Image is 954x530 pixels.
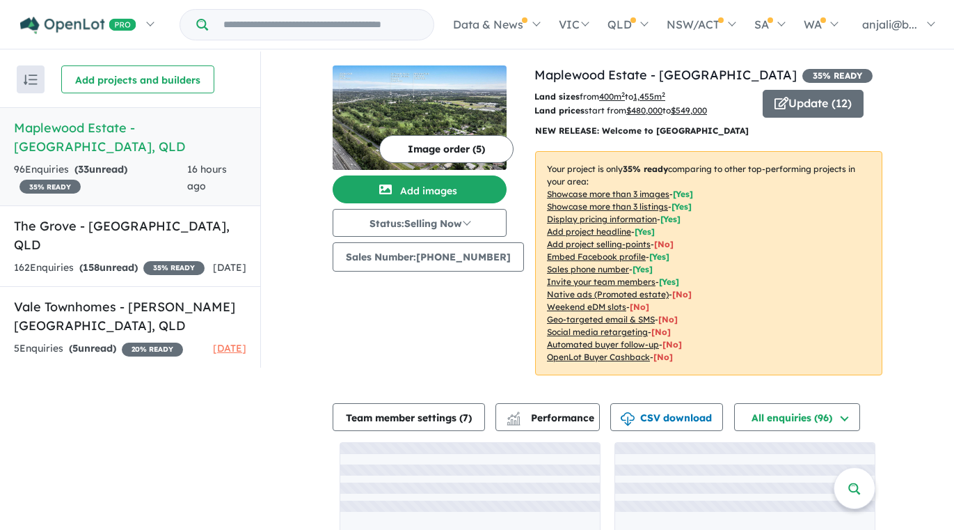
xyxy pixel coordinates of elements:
[625,91,665,102] span: to
[662,105,707,116] span: to
[14,297,246,335] h5: Vale Townhomes - [PERSON_NAME][GEOGRAPHIC_DATA] , QLD
[14,341,183,357] div: 5 Enquir ies
[672,289,692,299] span: [No]
[623,164,668,174] b: 35 % ready
[633,91,665,102] u: 1,455 m
[213,342,246,354] span: [DATE]
[333,242,524,272] button: Sales Number:[PHONE_NUMBER]
[621,91,625,98] sup: 2
[626,105,662,116] u: $ 480,000
[621,412,635,426] img: download icon
[14,162,187,195] div: 96 Enquir ies
[69,342,116,354] strong: ( unread)
[535,124,882,138] p: NEW RELEASE: Welcome to [GEOGRAPHIC_DATA]
[74,163,127,176] strong: ( unread)
[187,163,227,192] span: 16 hours ago
[633,264,653,274] span: [ Yes ]
[333,209,507,237] button: Status:Selling Now
[658,314,678,325] span: [No]
[14,260,205,276] div: 162 Enquir ies
[547,189,669,199] u: Showcase more than 3 images
[495,403,600,431] button: Performance
[534,91,580,102] b: Land sizes
[534,90,752,104] p: from
[509,412,594,424] span: Performance
[662,339,682,350] span: [No]
[610,403,723,431] button: CSV download
[654,239,674,249] span: [ No ]
[61,65,214,93] button: Add projects and builders
[547,302,626,312] u: Weekend eDM slots
[660,214,681,224] span: [ Yes ]
[673,189,693,199] span: [ Yes ]
[463,412,468,424] span: 7
[379,135,514,163] button: Image order (5)
[507,412,520,419] img: line-chart.svg
[547,289,669,299] u: Native ads (Promoted estate)
[649,251,669,262] span: [ Yes ]
[20,17,136,34] img: Openlot PRO Logo White
[547,339,659,350] u: Automated buyer follow-up
[671,201,692,212] span: [ Yes ]
[333,403,485,431] button: Team member settings (7)
[662,91,665,98] sup: 2
[653,352,673,362] span: [No]
[599,91,625,102] u: 400 m
[547,276,655,287] u: Invite your team members
[547,314,655,325] u: Geo-targeted email & SMS
[19,180,81,194] span: 35 % READY
[763,90,864,118] button: Update (12)
[651,327,671,337] span: [No]
[333,176,507,203] button: Add images
[534,67,797,83] a: Maplewood Estate - [GEOGRAPHIC_DATA]
[14,217,246,254] h5: The Grove - [GEOGRAPHIC_DATA] , QLD
[547,201,668,212] u: Showcase more than 3 listings
[83,261,100,274] span: 158
[547,327,648,337] u: Social media retargeting
[547,214,657,224] u: Display pricing information
[547,352,650,362] u: OpenLot Buyer Cashback
[862,17,917,31] span: anjali@b...
[24,75,38,85] img: sort.svg
[734,403,860,431] button: All enquiries (96)
[547,264,629,274] u: Sales phone number
[547,251,646,262] u: Embed Facebook profile
[507,416,520,426] img: bar-chart.svg
[630,302,649,312] span: [No]
[14,118,246,156] h5: Maplewood Estate - [GEOGRAPHIC_DATA] , QLD
[79,261,138,274] strong: ( unread)
[211,10,431,40] input: Try estate name, suburb, builder or developer
[143,261,205,275] span: 35 % READY
[78,163,89,176] span: 33
[122,343,183,357] span: 20 % READY
[547,239,651,249] u: Add project selling-points
[547,226,631,237] u: Add project headline
[535,151,882,375] p: Your project is only comparing to other top-performing projects in your area: - - - - - - - - - -...
[534,105,585,116] b: Land prices
[534,104,752,118] p: start from
[659,276,679,287] span: [ Yes ]
[333,65,507,170] img: Maplewood Estate - Wacol
[671,105,707,116] u: $ 549,000
[635,226,655,237] span: [ Yes ]
[72,342,78,354] span: 5
[802,69,873,83] span: 35 % READY
[213,261,246,274] span: [DATE]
